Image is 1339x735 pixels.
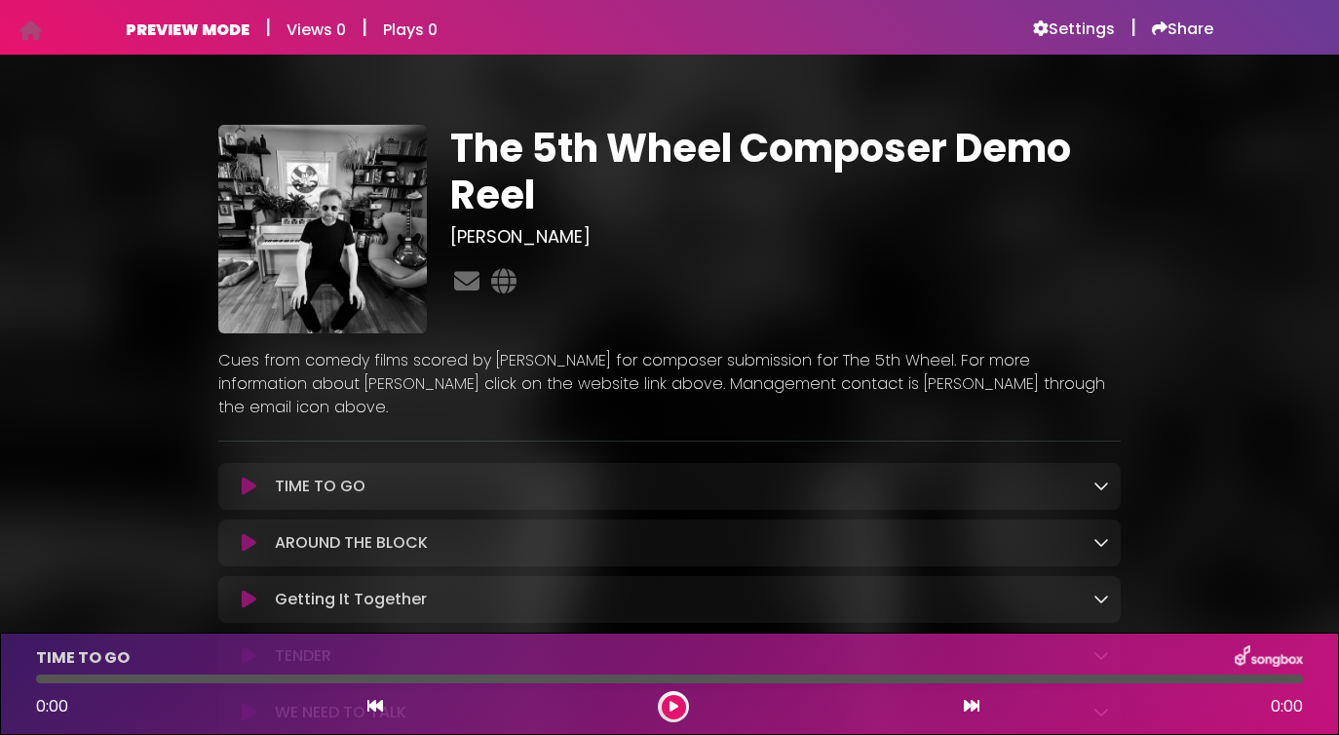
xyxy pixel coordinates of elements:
[275,531,428,555] p: AROUND THE BLOCK
[362,16,367,39] h5: |
[450,226,1122,248] h3: [PERSON_NAME]
[126,20,249,39] h6: PREVIEW MODE
[275,475,365,498] p: TIME TO GO
[265,16,271,39] h5: |
[36,695,68,717] span: 0:00
[450,125,1122,218] h1: The 5th Wheel Composer Demo Reel
[36,646,130,670] p: TIME TO GO
[218,349,1121,419] p: Cues from comedy films scored by [PERSON_NAME] for composer submission for The 5th Wheel. For mor...
[1033,19,1115,39] a: Settings
[1271,695,1303,718] span: 0:00
[1235,645,1303,671] img: songbox-logo-white.png
[218,125,427,333] img: tvYeVC6CRaORdBeeby2Y
[383,20,438,39] h6: Plays 0
[275,588,427,611] p: Getting It Together
[1152,19,1213,39] a: Share
[1130,16,1136,39] h5: |
[287,20,346,39] h6: Views 0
